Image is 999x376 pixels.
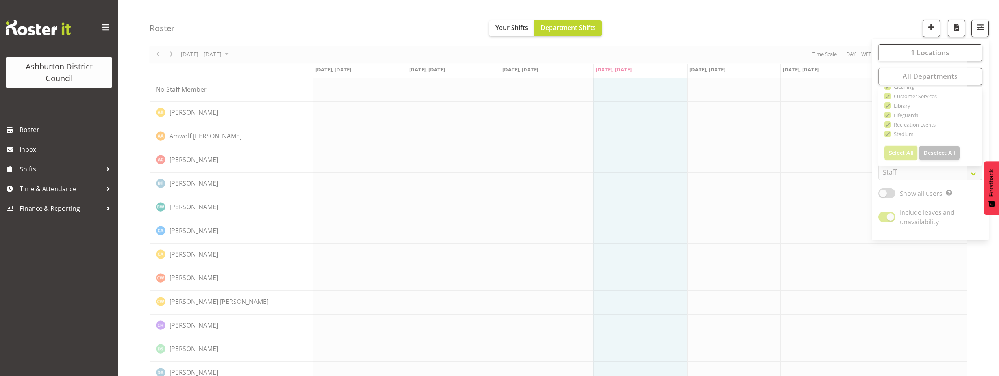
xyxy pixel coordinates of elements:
[534,20,602,36] button: Department Shifts
[14,61,104,84] div: Ashburton District Council
[20,143,114,155] span: Inbox
[541,23,596,32] span: Department Shifts
[489,20,534,36] button: Your Shifts
[20,124,114,136] span: Roster
[20,183,102,195] span: Time & Attendance
[20,203,102,214] span: Finance & Reporting
[878,44,982,61] button: 1 Locations
[984,161,999,215] button: Feedback - Show survey
[948,20,965,37] button: Download a PDF of the roster according to the set date range.
[6,20,71,35] img: Rosterit website logo
[923,20,940,37] button: Add a new shift
[495,23,528,32] span: Your Shifts
[20,163,102,175] span: Shifts
[988,169,995,197] span: Feedback
[150,24,175,33] h4: Roster
[971,20,989,37] button: Filter Shifts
